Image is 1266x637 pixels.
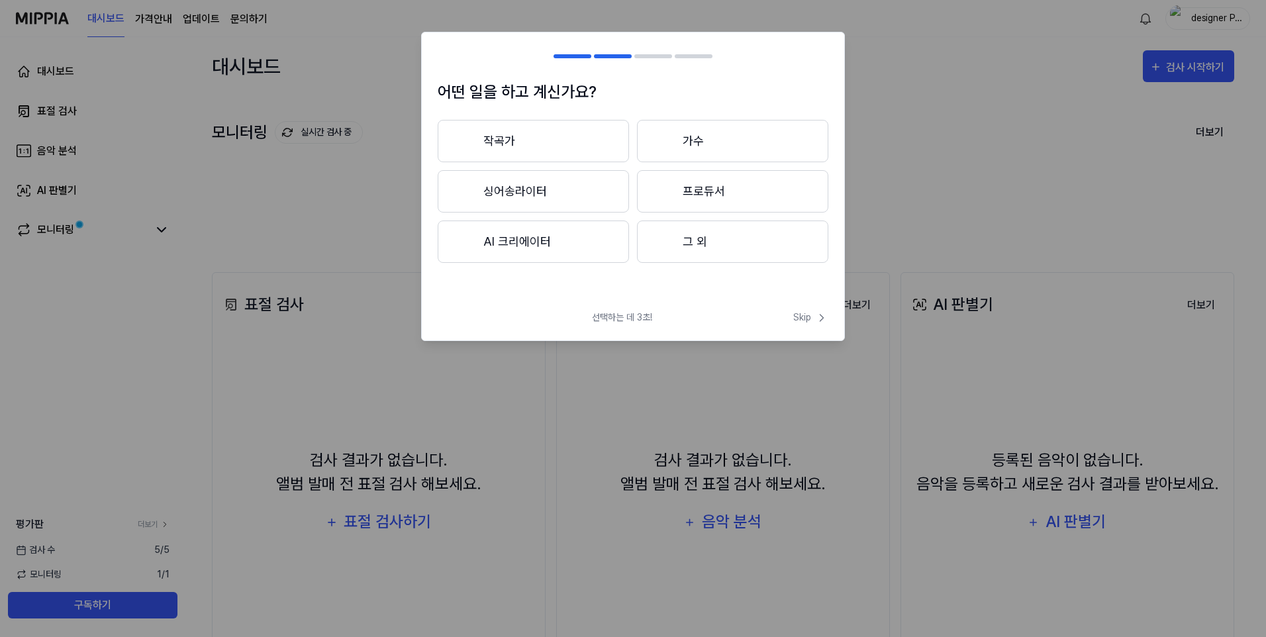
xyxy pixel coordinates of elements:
[793,311,828,324] span: Skip
[438,120,629,162] button: 작곡가
[438,80,828,104] h1: 어떤 일을 하고 계신가요?
[438,170,629,213] button: 싱어송라이터
[438,220,629,263] button: AI 크리에이터
[791,311,828,324] button: Skip
[637,170,828,213] button: 프로듀서
[592,311,652,324] span: 선택하는 데 3초!
[637,220,828,263] button: 그 외
[637,120,828,162] button: 가수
